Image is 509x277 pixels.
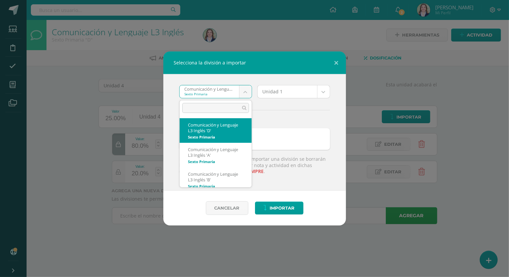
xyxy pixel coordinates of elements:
[188,122,243,134] div: Comunicación y Lenguaje L3 Inglés 'D'
[188,184,243,188] div: Sexto Primaria
[188,160,243,163] div: Sexto Primaria
[188,147,243,158] div: Comunicación y Lenguaje L3 Inglés 'A'
[188,135,243,139] div: Sexto Primaria
[188,171,243,183] div: Comunicación y Lenguaje L3 Inglés 'B'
